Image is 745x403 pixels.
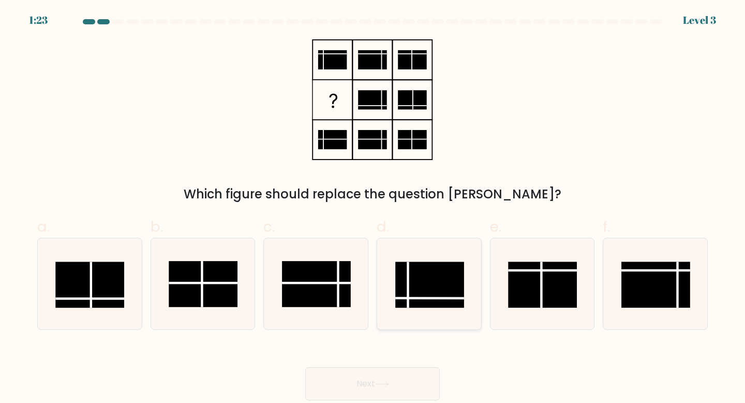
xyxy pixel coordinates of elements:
[603,217,610,237] span: f.
[29,12,48,28] div: 1:23
[305,367,440,400] button: Next
[490,217,501,237] span: e.
[683,12,716,28] div: Level 3
[43,185,702,204] div: Which figure should replace the question [PERSON_NAME]?
[263,217,275,237] span: c.
[377,217,389,237] span: d.
[151,217,163,237] span: b.
[37,217,50,237] span: a.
